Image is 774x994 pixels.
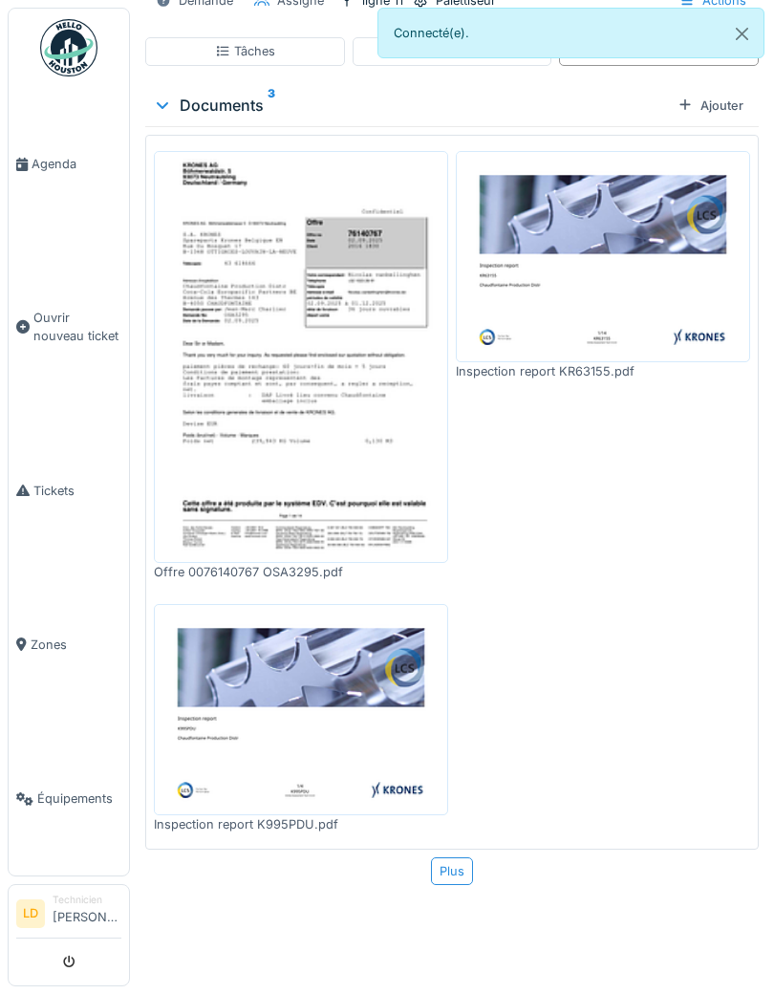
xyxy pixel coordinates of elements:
a: Tickets [9,414,129,568]
div: Inspection report KR63155.pdf [456,362,750,380]
div: Technicien [53,893,121,907]
button: Close [720,9,763,59]
a: LD Technicien[PERSON_NAME] [16,893,121,939]
span: Équipements [37,789,121,808]
div: Documents [153,94,670,117]
a: Ouvrir nouveau ticket [9,241,129,413]
li: LD [16,899,45,928]
div: Ajouter [670,93,751,119]
a: Zones [9,568,129,722]
img: 9zuhqhcik73xbp4obkpe3rbpxg0w [461,156,745,357]
li: [PERSON_NAME] [53,893,121,934]
span: Ouvrir nouveau ticket [33,309,121,345]
a: Agenda [9,87,129,241]
span: Tickets [33,482,121,500]
div: Offre 0076140767 OSA3295.pdf [154,563,448,581]
div: Inspection report K995PDU.pdf [154,815,448,833]
div: Plus [431,857,473,885]
img: szitnzesx41vykr2vm1q725n8ue5 [159,609,443,810]
sup: 3 [268,94,275,117]
img: 79ypzrsoptugx1vljew8bs8xxjsx [159,156,443,558]
a: Équipements [9,722,129,875]
div: Tâches [215,42,275,60]
div: Connecté(e). [377,8,764,58]
span: Zones [31,636,121,654]
span: Agenda [32,155,121,173]
img: Badge_color-CXgf-gQk.svg [40,19,97,76]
